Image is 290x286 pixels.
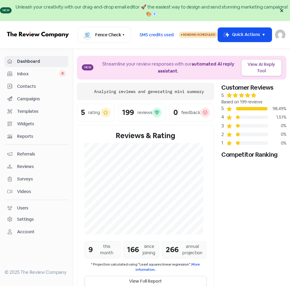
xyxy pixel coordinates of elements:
a: Reports [5,131,68,142]
div: since joining [143,243,155,256]
div: 266 [166,244,179,255]
a: Contacts [5,81,68,92]
div: rating [88,109,100,116]
a: Templates [5,106,68,117]
a: Videos [5,186,68,197]
span: Sending Scheduled [183,33,216,37]
a: Account [5,226,68,238]
b: automated AI reply assistant [158,61,234,74]
div: 5 [81,109,85,116]
div: Streamline your review responses with our . [95,61,241,74]
div: 0% [268,123,286,129]
div: 3 [221,123,226,130]
div: Competitor Ranking [221,150,286,159]
div: Reviews & Rating [85,130,206,141]
div: annual projection [182,243,202,256]
div: Based on 199 reviews [221,99,286,105]
div: 98.49% [268,105,286,112]
div: Analyzing reviews and generating mini summary [94,88,204,95]
div: Customer Reviews [221,83,286,92]
a: Referrals [5,148,68,160]
a: View AI Reply Tool [241,59,281,76]
span: Widgets [17,121,66,127]
div: 5 [221,105,226,112]
div: Account [17,229,34,235]
span: Referrals [17,151,66,157]
div: © 2025 The Review Company [5,269,68,276]
a: Dashboard [5,56,68,67]
div: 1 [221,140,226,147]
div: 0% [268,131,286,138]
img: User [275,30,285,40]
span: Reviews [17,163,66,170]
span: Videos [17,188,66,195]
a: 5rating [77,104,114,121]
div: 2 [221,131,226,138]
a: SMS credits used [134,31,179,37]
a: 199reviews [118,104,166,121]
div: reviews [137,109,152,116]
span: SMS credits used [140,32,174,38]
a: 0feedback [169,104,214,121]
span: 0 [59,70,66,77]
span: Surveys [17,176,66,182]
div: 5 [221,92,224,99]
div: 0 [173,109,178,116]
div: Users [17,205,28,211]
span: Campaigns [17,96,66,102]
div: 4 [221,114,226,121]
div: 0% [268,140,286,146]
a: Reviews [5,161,68,172]
a: Settings [5,214,68,225]
button: Fence Check [78,27,131,43]
span: Dashboard [17,58,66,65]
span: Templates [17,108,66,115]
div: this month [96,243,117,256]
a: Inbox 0 [5,68,68,80]
div: 9 [89,244,93,255]
a: Widgets [5,118,68,130]
small: * Projection calculated using "Least squares linear regression". [85,262,206,273]
div: 166 [127,244,139,255]
span: Inbox [17,71,59,77]
a: Sending Scheduled [179,31,218,38]
div: Settings [17,216,34,223]
span: Contacts [17,83,66,90]
div: 199 [122,109,134,116]
a: Users [5,202,68,214]
a: Campaigns [5,93,68,105]
div: Unleash your creativity with our drag-and-drop email editor 🚀 the easiest way to design and send ... [13,4,290,17]
a: Surveys [5,173,68,185]
button: Quick Actions [218,28,272,42]
div: 1.51% [268,114,286,120]
div: feedback [181,109,200,116]
span: Reports [17,133,66,140]
span: New [82,64,93,70]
